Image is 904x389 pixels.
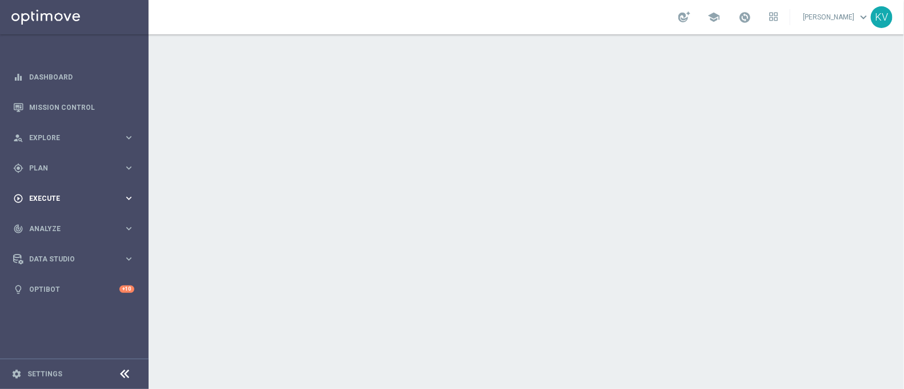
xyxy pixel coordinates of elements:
i: person_search [13,133,23,143]
div: +10 [119,285,134,293]
i: keyboard_arrow_right [123,253,134,264]
div: Analyze [13,224,123,234]
i: keyboard_arrow_right [123,193,134,204]
i: equalizer [13,72,23,82]
i: play_circle_outline [13,193,23,204]
i: keyboard_arrow_right [123,162,134,173]
a: Mission Control [29,92,134,122]
div: Explore [13,133,123,143]
span: keyboard_arrow_down [857,11,870,23]
i: lightbulb [13,284,23,295]
a: Dashboard [29,62,134,92]
div: Data Studio [13,254,123,264]
span: school [707,11,720,23]
a: Settings [27,371,62,378]
span: Execute [29,195,123,202]
i: track_changes [13,224,23,234]
button: person_search Explore keyboard_arrow_right [13,133,135,142]
span: Analyze [29,225,123,232]
span: Plan [29,165,123,172]
a: [PERSON_NAME]keyboard_arrow_down [802,9,871,26]
button: Data Studio keyboard_arrow_right [13,255,135,264]
button: lightbulb Optibot +10 [13,285,135,294]
div: Mission Control [13,92,134,122]
div: KV [871,6,893,28]
div: Execute [13,193,123,204]
i: gps_fixed [13,163,23,173]
button: Mission Control [13,103,135,112]
i: keyboard_arrow_right [123,132,134,143]
button: track_changes Analyze keyboard_arrow_right [13,224,135,233]
span: Explore [29,134,123,141]
span: Data Studio [29,256,123,263]
button: gps_fixed Plan keyboard_arrow_right [13,164,135,173]
i: keyboard_arrow_right [123,223,134,234]
div: Dashboard [13,62,134,92]
button: play_circle_outline Execute keyboard_arrow_right [13,194,135,203]
div: Plan [13,163,123,173]
div: Optibot [13,274,134,304]
a: Optibot [29,274,119,304]
i: settings [11,369,22,379]
button: equalizer Dashboard [13,73,135,82]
